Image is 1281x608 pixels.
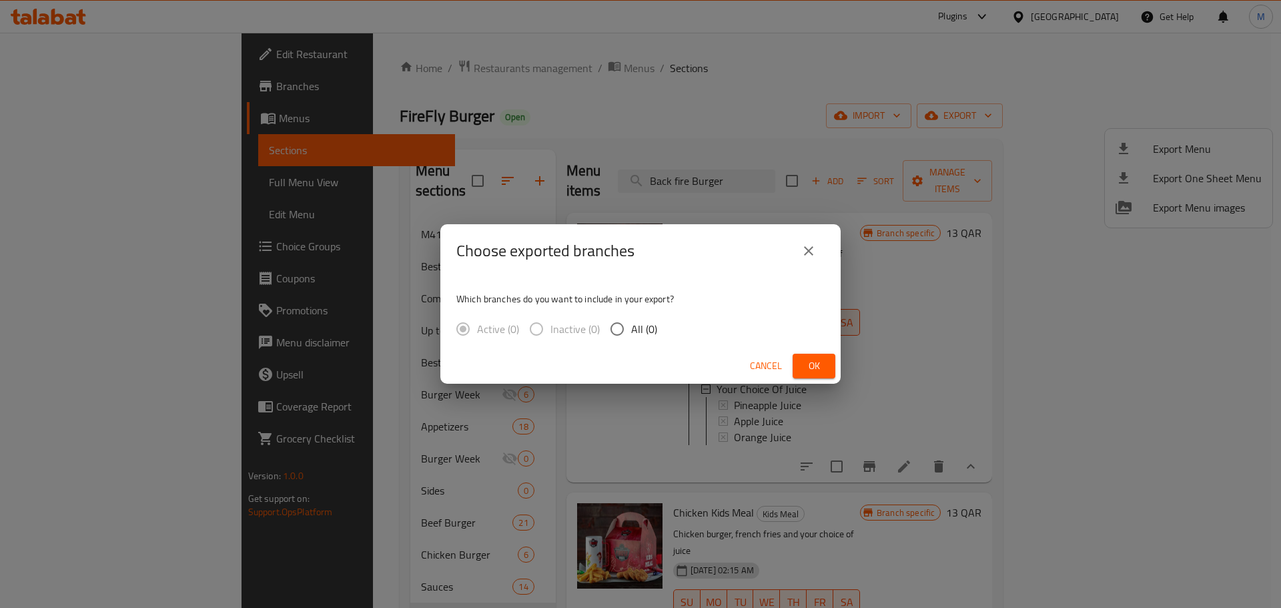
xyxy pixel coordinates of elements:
span: Cancel [750,358,782,374]
button: Ok [793,354,835,378]
span: Inactive (0) [550,321,600,337]
h2: Choose exported branches [456,240,634,262]
span: Active (0) [477,321,519,337]
span: Ok [803,358,825,374]
p: Which branches do you want to include in your export? [456,292,825,306]
button: close [793,235,825,267]
button: Cancel [745,354,787,378]
span: All (0) [631,321,657,337]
